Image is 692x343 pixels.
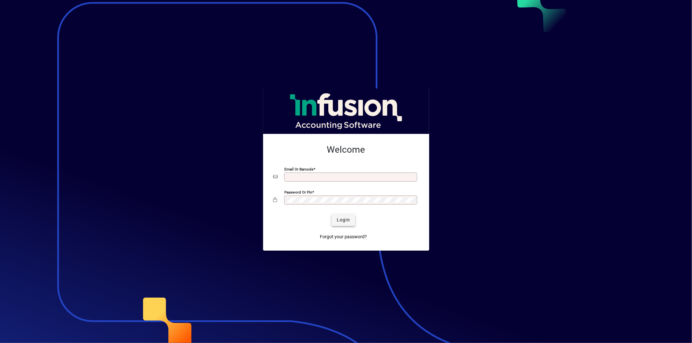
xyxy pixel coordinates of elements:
span: Forgot your password? [320,233,367,240]
mat-label: Password or Pin [285,190,312,194]
button: Login [332,214,355,226]
a: Forgot your password? [317,231,370,243]
span: Login [337,217,350,223]
mat-label: Email or Barcode [285,167,314,171]
h2: Welcome [273,144,419,155]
